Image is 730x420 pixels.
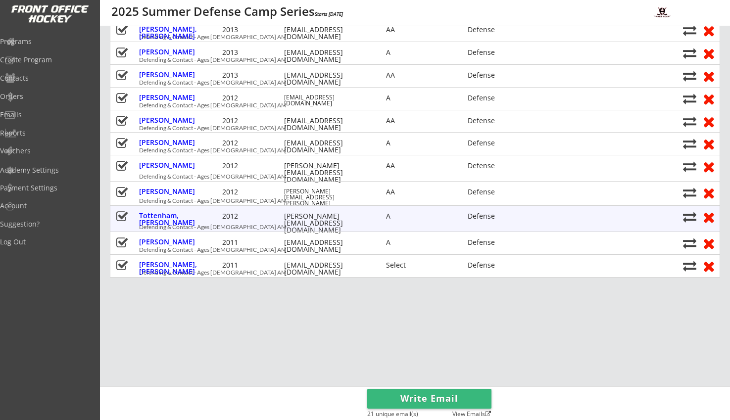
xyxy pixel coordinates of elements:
button: Move player [683,47,696,60]
button: Remove from roster (no refund) [699,23,718,38]
div: Select [386,262,459,269]
div: Defense [468,262,526,269]
div: [EMAIL_ADDRESS][DOMAIN_NAME] [284,26,373,40]
div: A [386,213,459,220]
div: [EMAIL_ADDRESS][DOMAIN_NAME] [284,72,373,86]
button: Move player [683,137,696,150]
button: Move player [683,236,696,250]
button: Remove from roster (no refund) [699,136,718,151]
div: Defense [468,117,526,124]
button: Remove from roster (no refund) [699,258,718,274]
div: [PERSON_NAME][EMAIL_ADDRESS][DOMAIN_NAME] [284,213,373,233]
div: Defending & Contact - Ages [DEMOGRAPHIC_DATA] AM [139,102,678,108]
div: Defending & Contact - Ages [DEMOGRAPHIC_DATA] AM [139,198,678,204]
button: Move player [683,160,696,173]
div: 2012 [222,162,282,169]
button: Move player [683,92,696,105]
div: [EMAIL_ADDRESS][DOMAIN_NAME] [284,117,373,131]
div: 2012 [222,94,282,101]
div: AA [386,162,459,169]
button: Remove from roster (no refund) [699,68,718,84]
div: 2011 [222,262,282,269]
div: A [386,140,459,146]
div: [PERSON_NAME] [139,139,220,146]
div: [PERSON_NAME][EMAIL_ADDRESS][PERSON_NAME][PERSON_NAME][DOMAIN_NAME] [284,188,373,218]
div: [PERSON_NAME] [139,94,220,101]
button: Remove from roster (no refund) [699,91,718,106]
div: A [386,49,459,56]
button: Move player [683,259,696,273]
div: [PERSON_NAME] [139,48,220,55]
div: [PERSON_NAME], [PERSON_NAME] [139,261,220,275]
div: 2012 [222,188,282,195]
div: Defending & Contact - Ages [DEMOGRAPHIC_DATA] AM [139,147,678,153]
div: [PERSON_NAME] [139,238,220,245]
div: View Emails [446,411,491,417]
div: Defense [468,213,526,220]
div: [PERSON_NAME] [139,71,220,78]
div: 2012 [222,117,282,124]
div: AA [386,72,459,79]
div: 2012 [222,213,282,220]
div: AA [386,26,459,33]
button: Remove from roster (no refund) [699,235,718,251]
div: Defense [468,72,526,79]
div: Defense [468,162,526,169]
div: Defending & Contact - Ages [DEMOGRAPHIC_DATA] AM [139,34,678,40]
button: Write Email [367,389,491,409]
button: Remove from roster (no refund) [699,185,718,200]
div: A [386,94,459,101]
button: Move player [683,186,696,199]
div: Defending & Contact - Ages [DEMOGRAPHIC_DATA] AM [139,57,678,63]
div: Tottenham, [PERSON_NAME] [139,212,220,226]
em: Starts [DATE] [315,10,343,17]
div: [EMAIL_ADDRESS][DOMAIN_NAME] [284,262,373,276]
div: Defense [468,49,526,56]
button: Move player [683,210,696,224]
button: Move player [683,69,696,83]
button: Remove from roster (no refund) [699,159,718,174]
div: [PERSON_NAME] [139,162,220,169]
button: Remove from roster (no refund) [699,46,718,61]
div: Defending & Contact - Ages [DEMOGRAPHIC_DATA] AM [139,224,678,230]
div: Defending & Contact - Ages [DEMOGRAPHIC_DATA] AM [139,125,678,131]
div: 2012 [222,140,282,146]
div: [EMAIL_ADDRESS][DOMAIN_NAME] [284,239,373,253]
div: AA [386,117,459,124]
div: Defense [468,188,526,195]
div: A [386,239,459,246]
div: Defense [468,94,526,101]
div: [PERSON_NAME], [PERSON_NAME] [139,26,220,40]
div: 21 unique email(s) [367,411,432,417]
div: Defending & Contact - Ages [DEMOGRAPHIC_DATA] AM [139,174,678,180]
div: Defense [468,26,526,33]
div: Defending & Contact - Ages [DEMOGRAPHIC_DATA] AM [139,270,678,276]
button: Move player [683,115,696,128]
div: Defending & Contact - Ages [DEMOGRAPHIC_DATA] AM [139,80,678,86]
div: AA [386,188,459,195]
div: Defense [468,140,526,146]
div: [PERSON_NAME][EMAIL_ADDRESS][DOMAIN_NAME] [284,162,373,183]
div: [EMAIL_ADDRESS][DOMAIN_NAME] [284,49,373,63]
button: Remove from roster (no refund) [699,209,718,225]
div: 2013 [222,49,282,56]
button: Move player [683,24,696,37]
div: [EMAIL_ADDRESS][DOMAIN_NAME] [284,140,373,153]
button: Remove from roster (no refund) [699,114,718,129]
div: 2011 [222,239,282,246]
div: 2013 [222,72,282,79]
div: [PERSON_NAME] [139,188,220,195]
div: [EMAIL_ADDRESS][DOMAIN_NAME] [284,94,373,106]
div: 2013 [222,26,282,33]
div: Defense [468,239,526,246]
div: Defending & Contact - Ages [DEMOGRAPHIC_DATA] AM [139,247,678,253]
div: [PERSON_NAME] [139,117,220,124]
